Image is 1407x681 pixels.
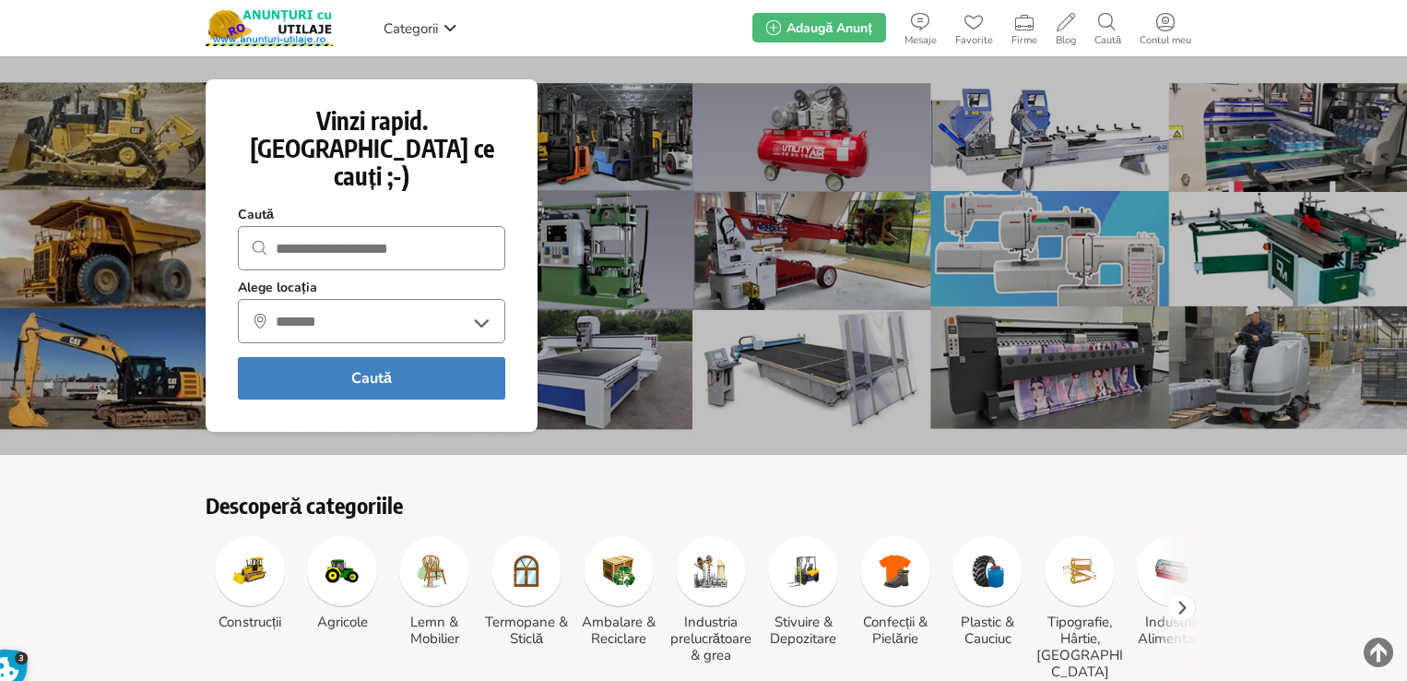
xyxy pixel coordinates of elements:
h3: Industria Alimentară [1128,614,1216,647]
img: Plastic & Cauciuc [971,555,1004,588]
span: Caută [1085,35,1130,46]
a: Industria prelucrătoare & grea Industria prelucrătoare & grea [667,536,755,663]
h2: Descoperă categoriile [206,492,1201,518]
h3: Industria prelucrătoare & grea [667,614,755,663]
strong: Alege locația [238,280,317,296]
h3: Ambalare & Reciclare [574,614,663,647]
span: 3 [15,651,29,665]
img: Tipografie, Hârtie, Carton [1063,555,1096,588]
h1: Vinzi rapid. [GEOGRAPHIC_DATA] ce cauți ;-) [238,107,505,190]
a: Ambalare & Reciclare Ambalare & Reciclare [574,536,663,647]
a: Categorii [379,14,462,42]
a: Tipografie, Hârtie, Carton Tipografie, Hârtie, [GEOGRAPHIC_DATA] [1035,536,1124,680]
h3: Stivuire & Depozitare [759,614,847,647]
h3: Plastic & Cauciuc [943,614,1032,647]
a: Favorite [946,9,1002,46]
strong: Caută [238,207,274,223]
span: Categorii [384,19,438,38]
h3: Agricole [298,614,386,630]
h3: Construcții [206,614,294,630]
a: Caută [1085,9,1130,46]
a: Plastic & Cauciuc Plastic & Cauciuc [943,536,1032,647]
a: Contul meu [1130,9,1200,46]
a: Firme [1002,9,1046,46]
img: Lemn & Mobilier [418,555,451,588]
img: Construcții [233,555,266,588]
span: Firme [1002,35,1046,46]
a: Blog [1046,9,1085,46]
a: Industria Alimentară Industria Alimentară [1128,536,1216,647]
a: Termopane & Sticlă Termopane & Sticlă [482,536,571,647]
img: Ambalare & Reciclare [602,555,635,588]
a: Mesaje [895,9,946,46]
h3: Termopane & Sticlă [482,614,571,647]
h3: Tipografie, Hârtie, [GEOGRAPHIC_DATA] [1035,614,1124,680]
a: Lemn & Mobilier Lemn & Mobilier [390,536,479,647]
span: Adaugă Anunț [786,19,871,37]
img: Agricole [325,555,359,588]
img: scroll-to-top.png [1364,638,1393,667]
a: Adaugă Anunț [752,13,885,42]
button: Caută [238,357,505,400]
img: Stivuire & Depozitare [786,555,820,588]
h3: Lemn & Mobilier [390,614,479,647]
img: Confecții & Pielărie [879,555,912,588]
a: Agricole Agricole [298,536,386,630]
img: Termopane & Sticlă [510,555,543,588]
h3: Confecții & Pielărie [851,614,940,647]
span: Mesaje [895,35,946,46]
a: Stivuire & Depozitare Stivuire & Depozitare [759,536,847,647]
span: Favorite [946,35,1002,46]
img: Anunturi-Utilaje.RO [206,9,333,46]
a: Confecții & Pielărie Confecții & Pielărie [851,536,940,647]
span: Contul meu [1130,35,1200,46]
span: Blog [1046,35,1085,46]
a: Construcții Construcții [206,536,294,630]
img: Industria prelucrătoare & grea [694,555,727,588]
